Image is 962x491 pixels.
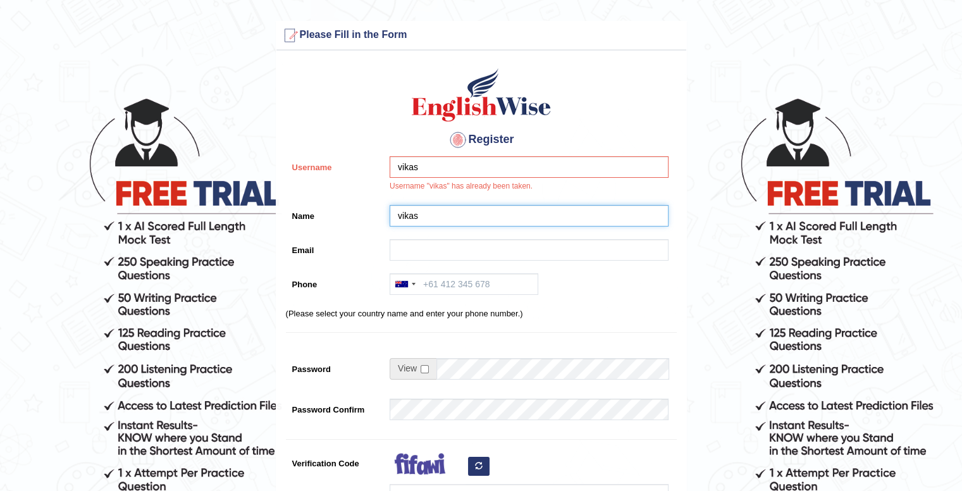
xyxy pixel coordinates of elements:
[286,205,384,222] label: Name
[286,130,677,150] h4: Register
[286,399,384,416] label: Password Confirm
[286,308,677,320] p: (Please select your country name and enter your phone number.)
[390,274,419,294] div: Australia: +61
[286,273,384,290] label: Phone
[286,358,384,375] label: Password
[280,25,683,46] h3: Please Fill in the Form
[286,239,384,256] label: Email
[409,66,553,123] img: Logo of English Wise create a new account for intelligent practice with AI
[286,452,384,469] label: Verification Code
[390,273,538,295] input: +61 412 345 678
[421,365,429,373] input: Show/Hide Password
[286,156,384,173] label: Username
